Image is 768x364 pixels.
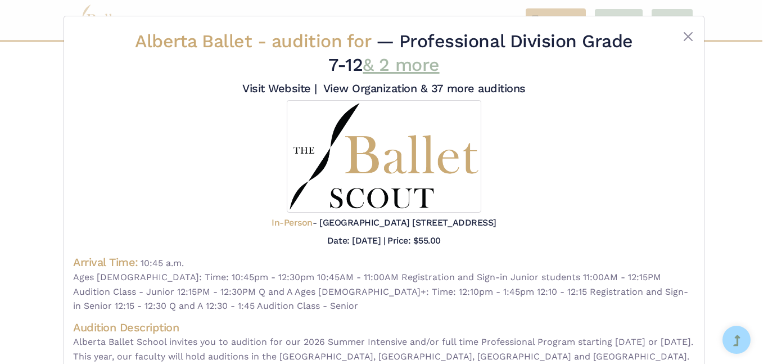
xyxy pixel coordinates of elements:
[141,258,184,268] span: 10:45 a.m.
[135,30,376,52] span: Alberta Ballet -
[363,54,439,75] a: & 2 more
[272,30,371,52] span: audition for
[272,217,313,228] span: In-Person
[323,82,526,95] a: View Organization & 37 more auditions
[327,235,385,246] h5: Date: [DATE] |
[387,235,441,246] h5: Price: $55.00
[73,255,138,269] h4: Arrival Time:
[272,217,496,229] h5: - [GEOGRAPHIC_DATA] [STREET_ADDRESS]
[681,30,695,43] button: Close
[328,30,633,75] span: — Professional Division Grade 7-12
[73,320,695,335] h4: Audition Description
[73,270,695,313] span: Ages [DEMOGRAPHIC_DATA]: Time: 10:45pm - 12:30pm 10:45AM - 11:00AM Registration and Sign-in Junio...
[242,82,317,95] a: Visit Website |
[287,100,481,213] img: Logo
